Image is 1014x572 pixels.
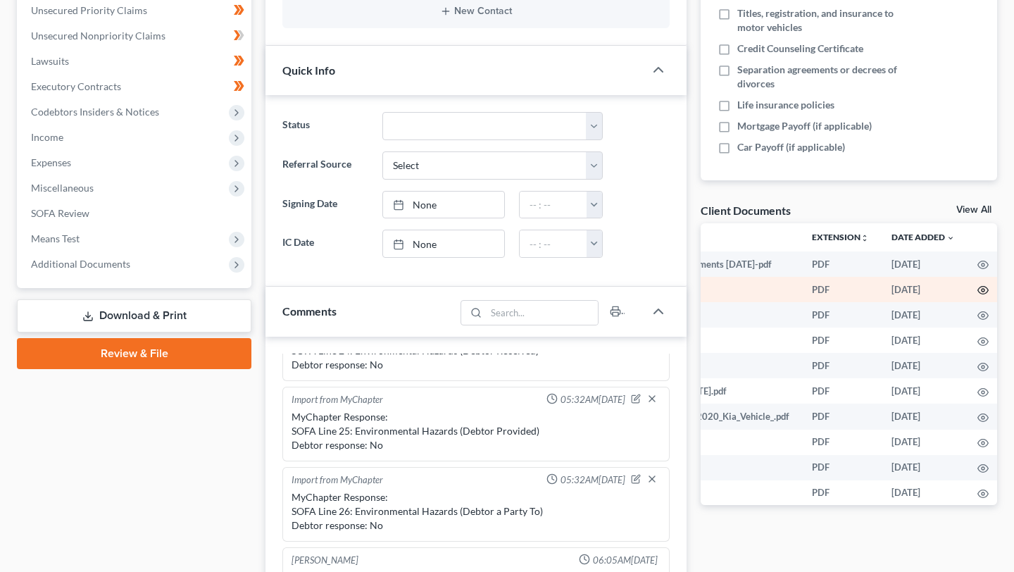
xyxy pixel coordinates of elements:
[880,480,966,506] td: [DATE]
[31,232,80,244] span: Means Test
[801,404,880,429] td: PDF
[282,63,335,77] span: Quick Info
[737,98,834,112] span: Life insurance policies
[737,42,863,56] span: Credit Counseling Certificate
[880,455,966,480] td: [DATE]
[880,277,966,302] td: [DATE]
[801,455,880,480] td: PDF
[31,131,63,143] span: Income
[20,49,251,74] a: Lawsuits
[31,30,165,42] span: Unsecured Nonpriority Claims
[880,430,966,455] td: [DATE]
[292,473,383,487] div: Import from MyChapter
[880,302,966,328] td: [DATE]
[292,393,383,407] div: Import from MyChapter
[275,230,375,258] label: IC Date
[292,490,661,533] div: MyChapter Response: SOFA Line 26: Environmental Hazards (Debtor a Party To) Debtor response: No
[20,74,251,99] a: Executory Contracts
[701,203,791,218] div: Client Documents
[17,338,251,369] a: Review & File
[812,232,869,242] a: Extensionunfold_more
[31,207,89,219] span: SOFA Review
[31,258,130,270] span: Additional Documents
[880,251,966,277] td: [DATE]
[31,80,121,92] span: Executory Contracts
[282,304,337,318] span: Comments
[561,473,625,487] span: 05:32AM[DATE]
[275,151,375,180] label: Referral Source
[891,232,955,242] a: Date Added expand_more
[801,353,880,378] td: PDF
[801,378,880,404] td: PDF
[31,156,71,168] span: Expenses
[880,378,966,404] td: [DATE]
[737,6,911,35] span: Titles, registration, and insurance to motor vehicles
[880,404,966,429] td: [DATE]
[383,230,504,257] a: None
[275,112,375,140] label: Status
[561,393,625,406] span: 05:32AM[DATE]
[593,554,658,567] span: 06:05AM[DATE]
[294,6,658,17] button: New Contact
[31,4,147,16] span: Unsecured Priority Claims
[880,353,966,378] td: [DATE]
[737,63,911,91] span: Separation agreements or decrees of divorces
[486,301,598,325] input: Search...
[801,302,880,328] td: PDF
[31,55,69,67] span: Lawsuits
[801,277,880,302] td: PDF
[737,119,872,133] span: Mortgage Payoff (if applicable)
[292,410,661,452] div: MyChapter Response: SOFA Line 25: Environmental Hazards (Debtor Provided) Debtor response: No
[801,430,880,455] td: PDF
[20,201,251,226] a: SOFA Review
[292,554,358,567] div: [PERSON_NAME]
[520,192,587,218] input: -- : --
[275,191,375,219] label: Signing Date
[31,182,94,194] span: Miscellaneous
[801,251,880,277] td: PDF
[860,234,869,242] i: unfold_more
[20,23,251,49] a: Unsecured Nonpriority Claims
[946,234,955,242] i: expand_more
[880,328,966,353] td: [DATE]
[801,480,880,506] td: PDF
[520,230,587,257] input: -- : --
[737,140,845,154] span: Car Payoff (if applicable)
[31,106,159,118] span: Codebtors Insiders & Notices
[956,205,991,215] a: View All
[801,328,880,353] td: PDF
[383,192,504,218] a: None
[17,299,251,332] a: Download & Print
